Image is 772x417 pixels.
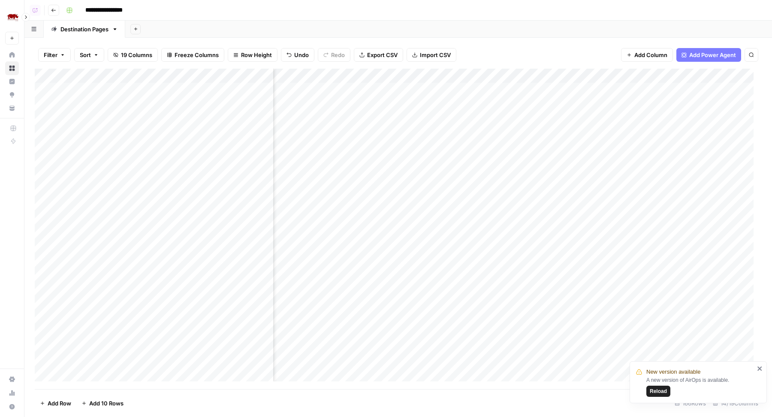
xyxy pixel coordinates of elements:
[646,368,700,376] span: New version available
[228,48,277,62] button: Row Height
[709,396,762,410] div: 14/19 Columns
[5,372,19,386] a: Settings
[621,48,673,62] button: Add Column
[5,88,19,102] a: Opportunities
[367,51,398,59] span: Export CSV
[318,48,350,62] button: Redo
[5,10,21,25] img: Rhino Africa Logo
[44,21,125,38] a: Destination Pages
[757,365,763,372] button: close
[281,48,314,62] button: Undo
[650,387,667,395] span: Reload
[5,61,19,75] a: Browse
[407,48,456,62] button: Import CSV
[48,399,71,408] span: Add Row
[5,400,19,414] button: Help + Support
[5,101,19,115] a: Your Data
[646,386,670,397] button: Reload
[420,51,451,59] span: Import CSV
[5,7,19,28] button: Workspace: Rhino Africa
[175,51,219,59] span: Freeze Columns
[676,48,741,62] button: Add Power Agent
[354,48,403,62] button: Export CSV
[646,376,754,397] div: A new version of AirOps is available.
[634,51,667,59] span: Add Column
[74,48,104,62] button: Sort
[44,51,57,59] span: Filter
[294,51,309,59] span: Undo
[121,51,152,59] span: 19 Columns
[76,396,129,410] button: Add 10 Rows
[241,51,272,59] span: Row Height
[161,48,224,62] button: Freeze Columns
[108,48,158,62] button: 19 Columns
[80,51,91,59] span: Sort
[5,48,19,62] a: Home
[5,386,19,400] a: Usage
[35,396,76,410] button: Add Row
[89,399,124,408] span: Add 10 Rows
[60,25,109,33] div: Destination Pages
[671,396,709,410] div: 166 Rows
[331,51,345,59] span: Redo
[38,48,71,62] button: Filter
[5,75,19,88] a: Insights
[689,51,736,59] span: Add Power Agent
